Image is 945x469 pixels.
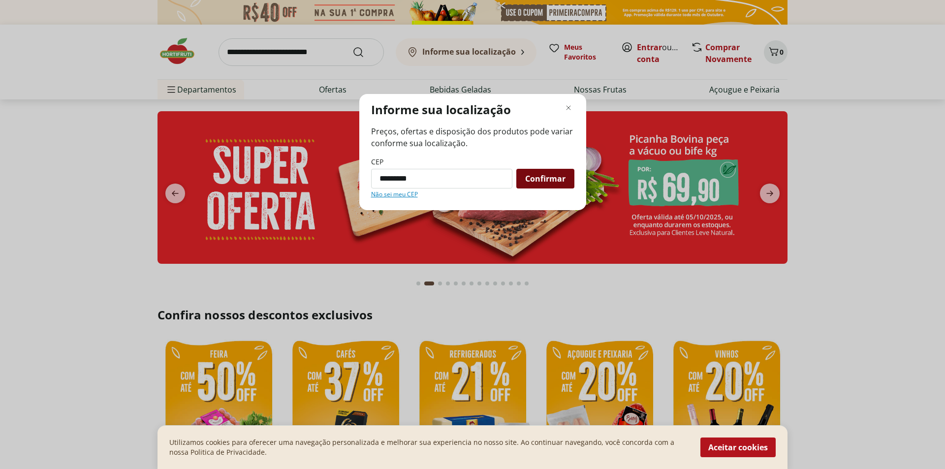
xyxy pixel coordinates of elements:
p: Utilizamos cookies para oferecer uma navegação personalizada e melhorar sua experiencia no nosso ... [169,438,689,457]
button: Confirmar [516,169,574,188]
span: Preços, ofertas e disposição dos produtos pode variar conforme sua localização. [371,125,574,149]
span: Confirmar [525,175,566,183]
button: Fechar modal de regionalização [563,102,574,114]
p: Informe sua localização [371,102,511,118]
label: CEP [371,157,383,167]
div: Modal de regionalização [359,94,586,210]
button: Aceitar cookies [700,438,776,457]
a: Não sei meu CEP [371,190,418,198]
